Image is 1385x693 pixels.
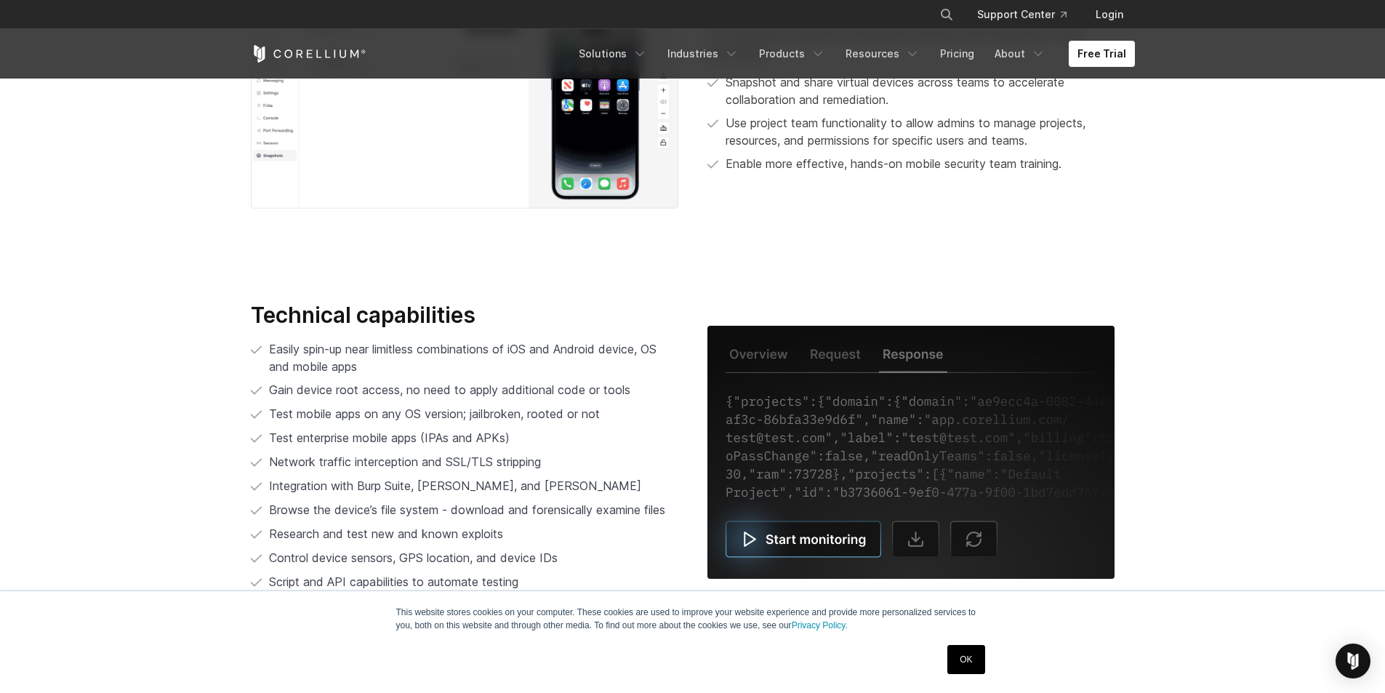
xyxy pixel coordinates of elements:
img: Capabilities_PowerfulTools [707,326,1115,579]
div: Navigation Menu [922,1,1135,28]
a: Login [1084,1,1135,28]
p: This website stores cookies on your computer. These cookies are used to improve your website expe... [396,606,989,632]
span: Integration with Burp Suite, [PERSON_NAME], and [PERSON_NAME] [269,478,641,493]
span: Research and test new and known exploits [269,526,503,541]
a: Solutions [570,41,656,67]
span: Browse the device’s file system - download and forensically examine files [269,501,665,518]
button: Search [934,1,960,28]
span: Script and API capabilities to automate testing [269,574,518,589]
span: Gain device root access, no need to apply additional code or tools [269,382,630,397]
span: Easily spin-up near limitless combinations of iOS and Android device, OS and mobile apps [269,342,657,374]
span: Network traffic interception and SSL/TLS stripping [269,454,541,469]
a: Privacy Policy. [792,620,848,630]
a: Free Trial [1069,41,1135,67]
span: Test enterprise mobile apps (IPAs and APKs) [269,430,510,445]
a: Resources [837,41,928,67]
p: Enable more effective, hands-on mobile security team training. [726,155,1061,172]
a: About [986,41,1054,67]
a: OK [947,645,984,674]
a: Products [750,41,834,67]
p: Use project team functionality to allow admins to manage projects, resources, and permissions for... [726,114,1135,149]
span: Test mobile apps on any OS version; jailbroken, rooted or not [269,406,600,421]
a: Support Center [966,1,1078,28]
span: Control device sensors, GPS location, and device IDs [269,550,558,565]
div: Navigation Menu [570,41,1135,67]
div: Open Intercom Messenger [1336,644,1370,678]
h3: Technical capabilities [251,302,678,329]
p: Snapshot and share virtual devices across teams to accelerate collaboration and remediation. [726,73,1135,108]
a: Industries [659,41,747,67]
a: Pricing [931,41,983,67]
a: Corellium Home [251,45,366,63]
